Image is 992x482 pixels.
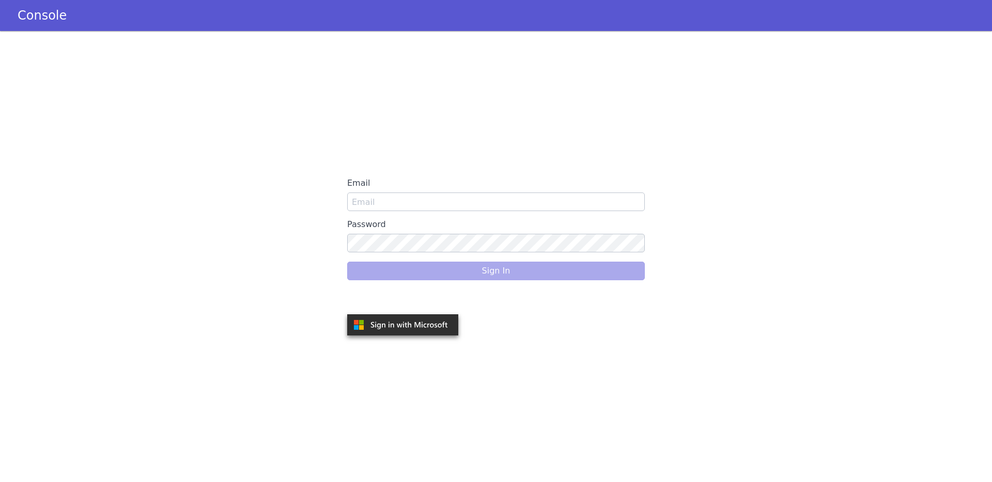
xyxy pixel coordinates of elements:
[347,314,458,335] img: azure.svg
[342,288,466,311] iframe: Sign in with Google Button
[5,8,79,23] a: Console
[347,215,645,234] label: Password
[347,192,645,211] input: Email
[347,174,645,192] label: Email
